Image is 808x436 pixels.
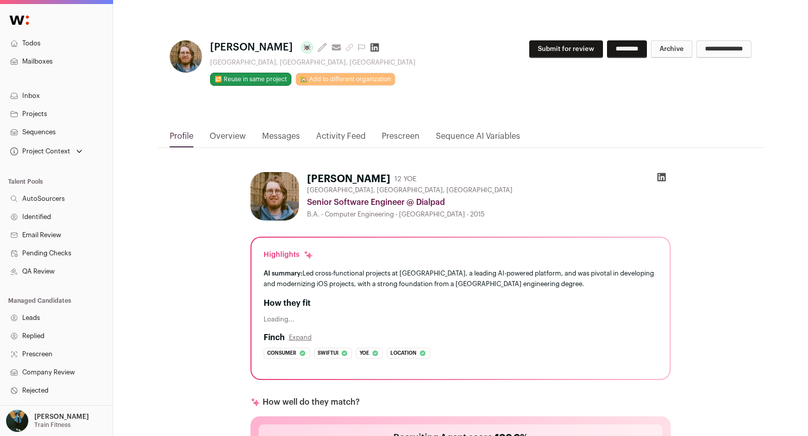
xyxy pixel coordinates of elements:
div: [GEOGRAPHIC_DATA], [GEOGRAPHIC_DATA], [GEOGRAPHIC_DATA] [210,59,416,67]
p: How well do they match? [263,396,360,408]
span: [PERSON_NAME] [210,40,293,54]
a: Overview [210,130,246,147]
div: Highlights [264,250,314,260]
p: Train Fitness [34,421,71,429]
a: Sequence AI Variables [436,130,520,147]
img: 12031951-medium_jpg [6,410,28,432]
div: Project Context [8,147,70,155]
img: c9f8deeddcaefb3c9ebcf4ae34e4aaf8f7af1380c4db0995d2c29cf4c429fc45.jpg [170,40,202,73]
a: Prescreen [382,130,420,147]
div: Senior Software Engineer @ Dialpad [307,196,671,208]
p: [PERSON_NAME] [34,413,89,421]
div: B.A. - Computer Engineering - [GEOGRAPHIC_DATA] - 2015 [307,210,671,219]
a: 🏡 Add to different organization [295,73,395,86]
a: Activity Feed [316,130,366,147]
a: Profile [170,130,193,147]
span: Location [390,348,417,358]
img: Wellfound [4,10,34,30]
h1: [PERSON_NAME] [307,172,390,186]
button: Expand [289,334,312,342]
span: Swiftui [318,348,338,358]
span: AI summary: [264,270,302,277]
h2: How they fit [264,297,658,309]
h2: Finch [264,332,285,344]
div: 12 YOE [394,174,417,184]
span: Consumer [267,348,296,358]
div: Loading... [264,315,658,323]
button: Open dropdown [8,144,84,158]
span: Yoe [360,348,369,358]
span: [GEOGRAPHIC_DATA], [GEOGRAPHIC_DATA], [GEOGRAPHIC_DATA] [307,186,513,194]
div: Led cross-functional projects at [GEOGRAPHIC_DATA], a leading AI-powered platform, and was pivota... [264,268,658,289]
a: Messages [262,130,300,147]
button: Open dropdown [4,410,91,432]
img: c9f8deeddcaefb3c9ebcf4ae34e4aaf8f7af1380c4db0995d2c29cf4c429fc45.jpg [250,172,299,221]
button: Submit for review [529,40,603,58]
button: 🔂 Reuse in same project [210,73,291,86]
button: Archive [651,40,692,58]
